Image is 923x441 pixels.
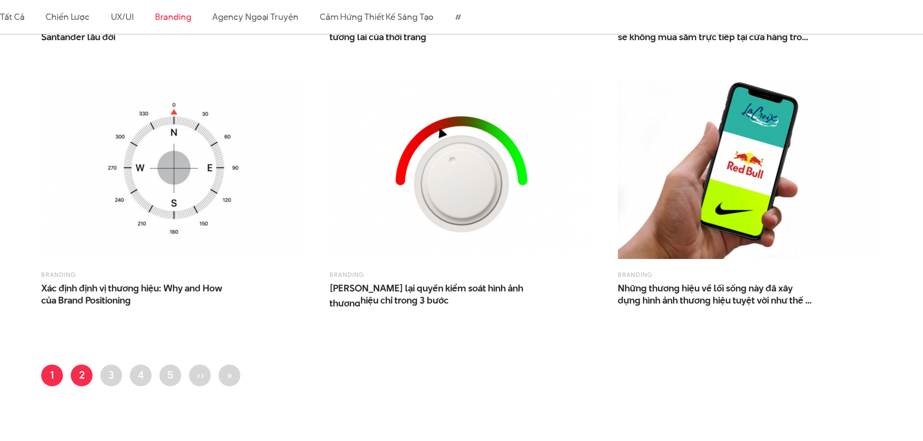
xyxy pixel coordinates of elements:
img: Xác định định vị thương hiệu: Why and How của Brand Positioning [41,79,305,259]
a: Chiến lược [46,11,89,23]
a: [PERSON_NAME] lại quyền kiểm soát hình ảnh thươnghiệu chỉ trong 3 bước [329,282,523,306]
span: tương lai của thời trang [329,31,426,43]
span: sẽ không mua sắm trực tiếp tại cửa hàng trong tương lai? [618,31,812,43]
a: Cảm hứng thiết kế sáng tạo [320,11,434,23]
a: Branding [329,270,364,279]
span: hiệu chỉ trong 3 bước [360,294,449,306]
span: Santander lâu đời [41,31,115,43]
span: ›› [196,367,204,382]
a: Xác định định vị thương hiệu: Why and Howcủa Brand Positioning [41,282,235,306]
span: » [226,367,233,382]
a: Agency ngoại truyện [212,11,298,23]
a: 2 [71,365,93,386]
a: 3 [100,365,122,386]
span: Những thương hiệu về lối sống này đã xây [618,282,812,306]
a: UX/UI [111,11,134,23]
span: Xác định định vị thương hiệu: Why and How [41,282,235,306]
img: Giành lại quyền kiểm soát hình ảnh thương hiệu chỉ trong 3 bước [329,79,594,259]
a: Branding [41,270,76,279]
span: dựng hình ảnh thương hiệu tuyệt vời như thế nào? [618,294,812,306]
span: của Brand Positioning [41,294,131,306]
a: Branding [618,270,653,279]
img: Những thương hiệu về lối sống này đã xây dựng hình ảnh thương hiệu tuyệt vời như thế nào? [618,79,882,259]
a: Những thương hiệu về lối sống này đã xâydựng hình ảnh thương hiệu tuyệt vời như thế nào? [618,282,812,306]
span: [PERSON_NAME] lại quyền kiểm soát hình ảnh thương [329,282,523,306]
a: Branding [155,11,191,23]
a: 4 [130,365,152,386]
a: 5 [159,365,181,386]
a: # [455,11,461,23]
